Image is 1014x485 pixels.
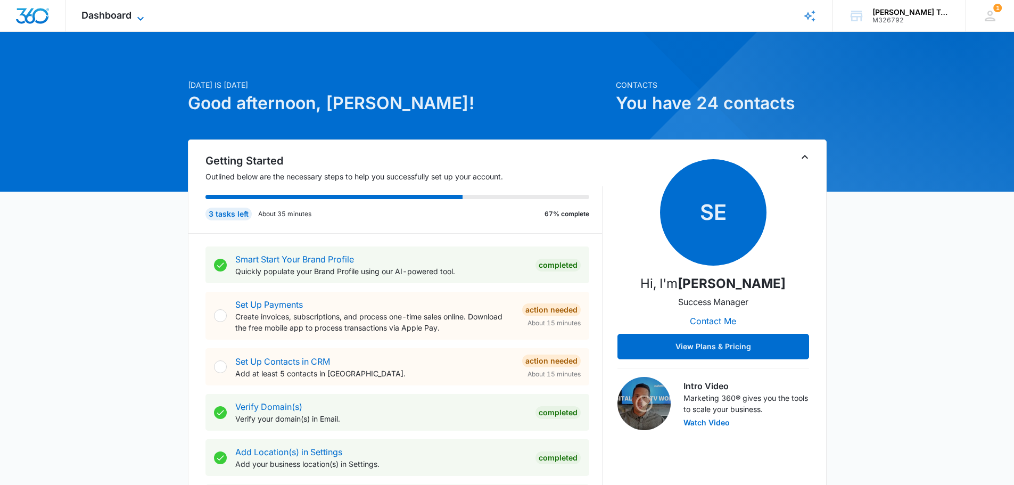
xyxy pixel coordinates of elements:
button: Toggle Collapse [798,151,811,163]
button: Watch Video [683,419,730,426]
div: 3 tasks left [205,208,252,220]
h1: Good afternoon, [PERSON_NAME]! [188,91,609,116]
div: account name [872,8,950,17]
p: Contacts [616,79,827,91]
span: About 15 minutes [527,369,581,379]
a: Add Location(s) in Settings [235,447,342,457]
div: Completed [535,406,581,419]
img: Intro Video [617,377,671,430]
span: SE [660,159,766,266]
strong: [PERSON_NAME] [678,276,786,291]
h1: You have 24 contacts [616,91,827,116]
h3: Intro Video [683,380,809,392]
a: Set Up Payments [235,299,303,310]
div: Action Needed [522,355,581,367]
p: Outlined below are the necessary steps to help you successfully set up your account. [205,171,603,182]
p: Verify your domain(s) in Email. [235,413,527,424]
a: Smart Start Your Brand Profile [235,254,354,265]
p: Hi, I'm [640,274,786,293]
p: Success Manager [678,295,748,308]
div: notifications count [993,4,1002,12]
h2: Getting Started [205,153,603,169]
a: Verify Domain(s) [235,401,302,412]
div: account id [872,17,950,24]
p: Add at least 5 contacts in [GEOGRAPHIC_DATA]. [235,368,514,379]
span: Dashboard [81,10,131,21]
span: 1 [993,4,1002,12]
p: 67% complete [545,209,589,219]
span: About 15 minutes [527,318,581,328]
div: Completed [535,259,581,272]
button: View Plans & Pricing [617,334,809,359]
button: Contact Me [679,308,747,334]
p: About 35 minutes [258,209,311,219]
div: Action Needed [522,303,581,316]
p: Add your business location(s) in Settings. [235,458,527,470]
p: Create invoices, subscriptions, and process one-time sales online. Download the free mobile app t... [235,311,514,333]
p: [DATE] is [DATE] [188,79,609,91]
p: Quickly populate your Brand Profile using our AI-powered tool. [235,266,527,277]
div: Completed [535,451,581,464]
a: Set Up Contacts in CRM [235,356,330,367]
p: Marketing 360® gives you the tools to scale your business. [683,392,809,415]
